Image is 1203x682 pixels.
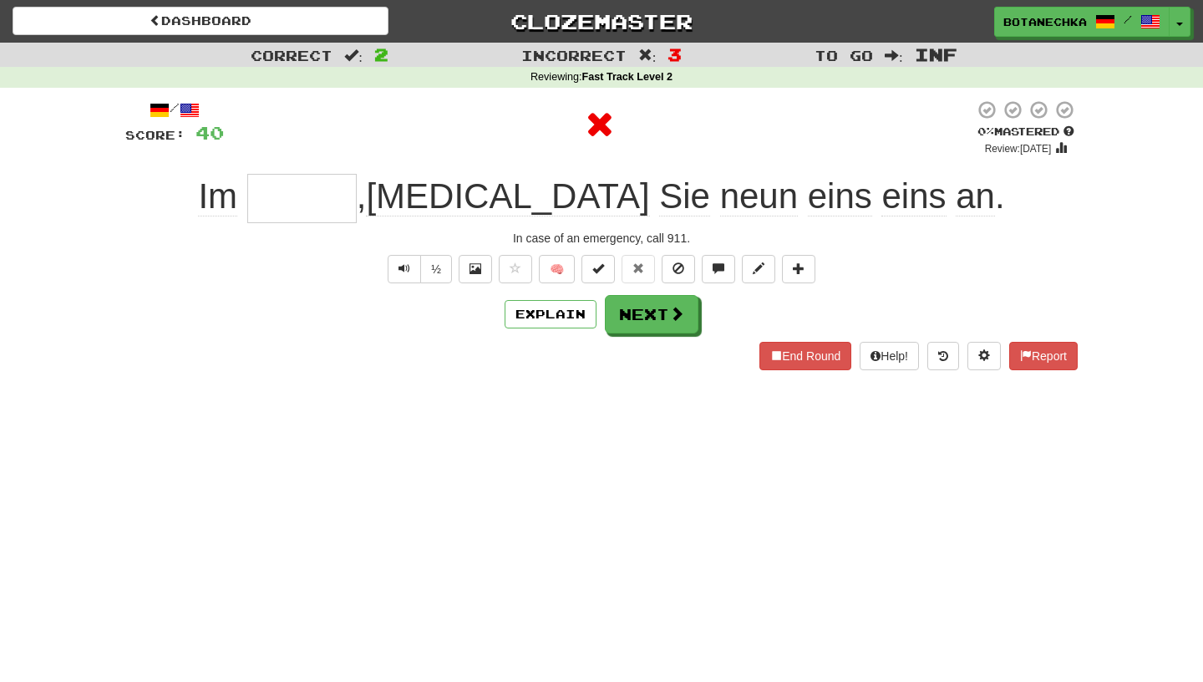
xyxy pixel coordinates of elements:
button: Add to collection (alt+a) [782,255,815,283]
button: 🧠 [539,255,575,283]
span: Incorrect [521,47,627,64]
button: Set this sentence to 100% Mastered (alt+m) [581,255,615,283]
div: Mastered [974,125,1078,140]
button: Play sentence audio (ctl+space) [388,255,421,283]
span: To go [815,47,873,64]
div: In case of an emergency, call 911. [125,230,1078,247]
span: 0 % [977,125,994,138]
span: eins [881,176,946,216]
button: Ignore sentence (alt+i) [662,255,695,283]
span: Sie [659,176,710,216]
span: : [638,48,657,63]
button: Reset to 0% Mastered (alt+r) [622,255,655,283]
button: Favorite sentence (alt+f) [499,255,532,283]
span: 3 [667,44,682,64]
a: Botanechka / [994,7,1170,37]
span: Botanechka [1003,14,1087,29]
a: Dashboard [13,7,388,35]
span: [MEDICAL_DATA] [366,176,649,216]
span: an [956,176,995,216]
div: / [125,99,224,120]
button: Edit sentence (alt+d) [742,255,775,283]
button: Show image (alt+x) [459,255,492,283]
button: Discuss sentence (alt+u) [702,255,735,283]
button: Round history (alt+y) [927,342,959,370]
small: Review: [DATE] [985,143,1052,155]
span: Score: [125,128,185,142]
button: End Round [759,342,851,370]
span: Correct [251,47,332,64]
span: eins [808,176,872,216]
button: Report [1009,342,1078,370]
span: Im [198,176,237,216]
span: , . [357,176,1005,216]
strong: Fast Track Level 2 [582,71,673,83]
span: : [344,48,363,63]
span: / [1124,13,1132,25]
span: neun [720,176,798,216]
a: Clozemaster [414,7,789,36]
span: Inf [915,44,957,64]
button: Help! [860,342,919,370]
span: 40 [195,122,224,143]
button: ½ [420,255,452,283]
span: : [885,48,903,63]
button: Explain [505,300,596,328]
span: 2 [374,44,388,64]
div: Text-to-speech controls [384,255,452,283]
button: Next [605,295,698,333]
